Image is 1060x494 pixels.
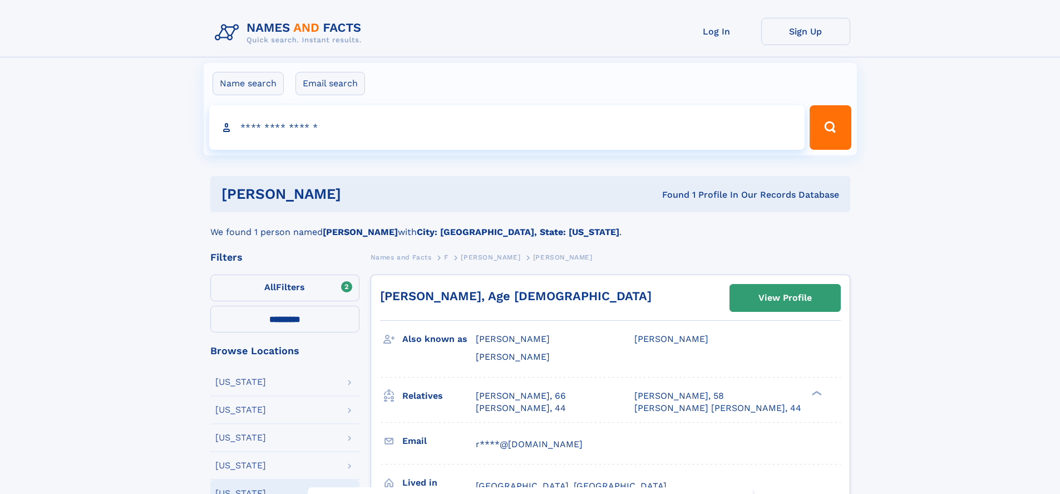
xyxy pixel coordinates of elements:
[213,72,284,95] label: Name search
[402,387,476,405] h3: Relatives
[461,250,520,264] a: [PERSON_NAME]
[371,250,432,264] a: Names and Facts
[476,481,667,491] span: [GEOGRAPHIC_DATA], [GEOGRAPHIC_DATA]
[634,390,724,402] a: [PERSON_NAME], 58
[264,282,276,292] span: All
[476,334,550,344] span: [PERSON_NAME]
[221,187,502,201] h1: [PERSON_NAME]
[461,253,520,261] span: [PERSON_NAME]
[402,473,476,492] h3: Lived in
[402,432,476,451] h3: Email
[215,378,266,387] div: [US_STATE]
[634,334,708,344] span: [PERSON_NAME]
[402,330,476,349] h3: Also known as
[501,189,839,201] div: Found 1 Profile In Our Records Database
[444,253,448,261] span: F
[215,433,266,442] div: [US_STATE]
[215,461,266,470] div: [US_STATE]
[295,72,365,95] label: Email search
[809,389,822,397] div: ❯
[417,227,619,237] b: City: [GEOGRAPHIC_DATA], State: [US_STATE]
[730,285,840,311] a: View Profile
[323,227,398,237] b: [PERSON_NAME]
[476,402,566,414] a: [PERSON_NAME], 44
[444,250,448,264] a: F
[672,18,761,45] a: Log In
[810,105,851,150] button: Search Button
[210,275,359,301] label: Filters
[209,105,805,150] input: search input
[476,351,550,362] span: [PERSON_NAME]
[761,18,850,45] a: Sign Up
[758,285,812,311] div: View Profile
[476,390,566,402] a: [PERSON_NAME], 66
[210,252,359,262] div: Filters
[210,346,359,356] div: Browse Locations
[210,18,371,48] img: Logo Names and Facts
[215,405,266,414] div: [US_STATE]
[380,289,652,303] a: [PERSON_NAME], Age [DEMOGRAPHIC_DATA]
[634,402,801,414] a: [PERSON_NAME] [PERSON_NAME], 44
[210,212,850,239] div: We found 1 person named with .
[533,253,593,261] span: [PERSON_NAME]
